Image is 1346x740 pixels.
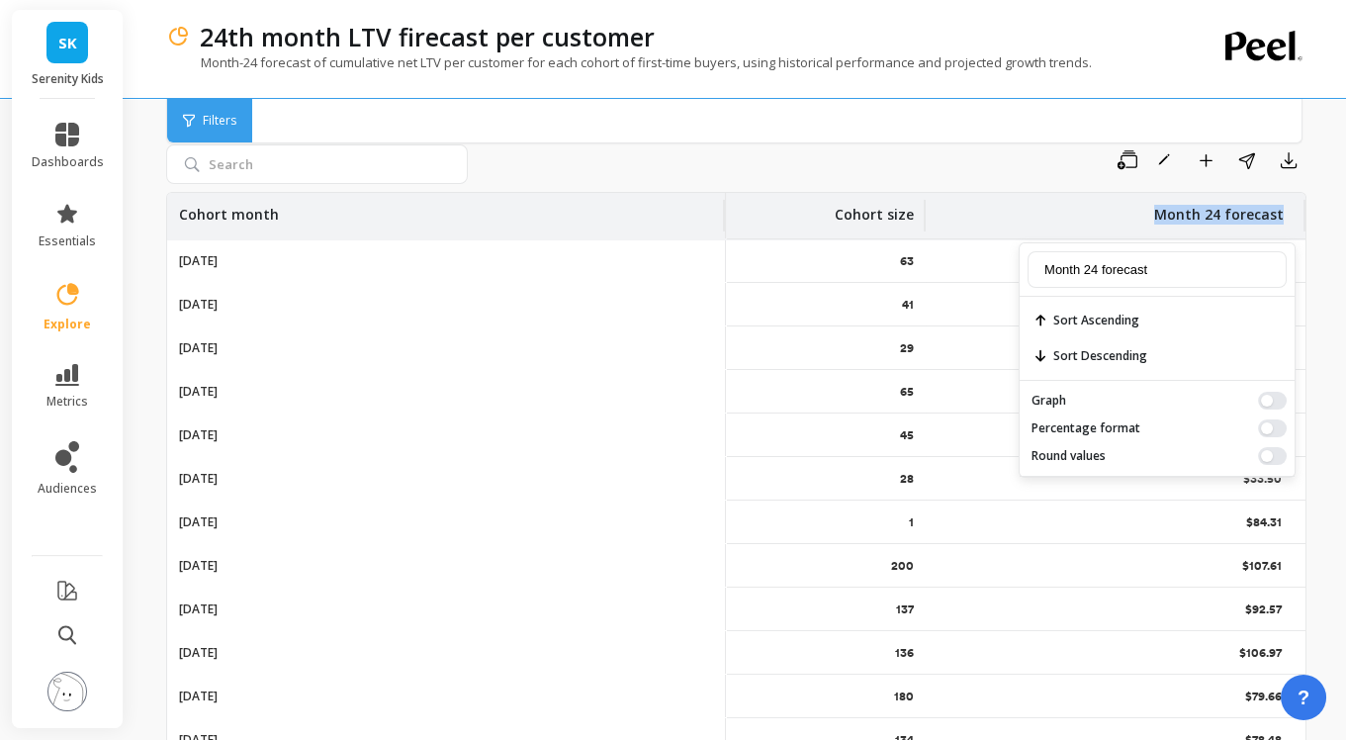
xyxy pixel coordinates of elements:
[900,427,914,443] p: 45
[1243,471,1286,487] p: $33.50
[1245,689,1286,704] p: $79.66
[891,558,914,574] p: 200
[166,144,468,184] input: Search
[58,32,77,54] span: SK
[179,645,218,661] p: [DATE]
[902,297,914,313] p: 41
[895,645,914,661] p: 136
[39,233,96,249] span: essentials
[909,514,914,530] p: 1
[896,601,914,617] p: 137
[179,558,218,574] p: [DATE]
[179,689,218,704] p: [DATE]
[166,53,1092,71] p: Month-24 forecast of cumulative net LTV per customer for each cohort of first-time buyers, using ...
[200,20,655,53] p: 24th month LTV firecast per customer
[179,471,218,487] p: [DATE]
[835,193,914,225] p: Cohort size
[179,384,218,400] p: [DATE]
[1239,645,1286,661] p: $106.97
[179,514,218,530] p: [DATE]
[179,601,218,617] p: [DATE]
[179,340,218,356] p: [DATE]
[1028,444,1110,468] span: Round values
[44,317,91,332] span: explore
[1028,416,1144,440] span: Percentage format
[1028,251,1287,288] input: Update column name
[1298,684,1309,711] span: ?
[179,193,279,225] p: Cohort month
[179,253,218,269] p: [DATE]
[1281,675,1326,720] button: ?
[179,427,218,443] p: [DATE]
[1028,340,1287,372] span: Sort Descending
[46,394,88,410] span: metrics
[1154,193,1284,225] p: Month 24 forecast
[1245,601,1286,617] p: $92.57
[894,689,914,704] p: 180
[179,297,218,313] p: [DATE]
[1028,305,1287,336] span: Sort Ascending
[47,672,87,711] img: profile picture
[900,253,914,269] p: 63
[900,384,914,400] p: 65
[1242,558,1286,574] p: $107.61
[1246,514,1286,530] p: $84.31
[1028,389,1070,413] span: Graph
[900,340,914,356] p: 29
[203,113,236,129] span: Filters
[38,481,97,497] span: audiences
[166,25,190,48] img: header icon
[900,471,914,487] p: 28
[32,154,104,170] span: dashboards
[32,71,104,87] p: Serenity Kids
